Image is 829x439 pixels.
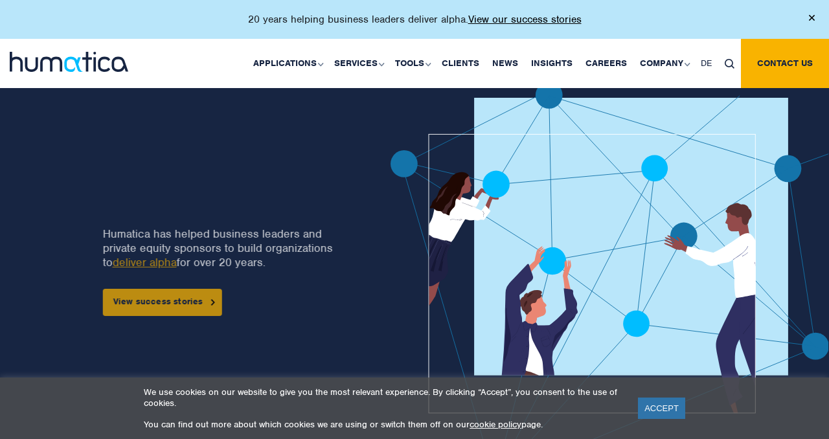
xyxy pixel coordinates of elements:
[102,289,221,316] a: View success stories
[486,39,525,88] a: News
[248,13,582,26] p: 20 years helping business leaders deliver alpha.
[112,255,176,269] a: deliver alpha
[389,39,435,88] a: Tools
[468,13,582,26] a: View our success stories
[144,387,622,409] p: We use cookies on our website to give you the most relevant experience. By clicking “Accept”, you...
[525,39,579,88] a: Insights
[701,58,712,69] span: DE
[741,39,829,88] a: Contact us
[144,419,622,430] p: You can find out more about which cookies we are using or switch them off on our page.
[10,52,128,72] img: logo
[210,299,214,305] img: arrowicon
[694,39,718,88] a: DE
[633,39,694,88] a: Company
[328,39,389,88] a: Services
[435,39,486,88] a: Clients
[725,59,734,69] img: search_icon
[102,227,344,269] p: Humatica has helped business leaders and private equity sponsors to build organizations to for ov...
[247,39,328,88] a: Applications
[579,39,633,88] a: Careers
[638,398,685,419] a: ACCEPT
[470,419,521,430] a: cookie policy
